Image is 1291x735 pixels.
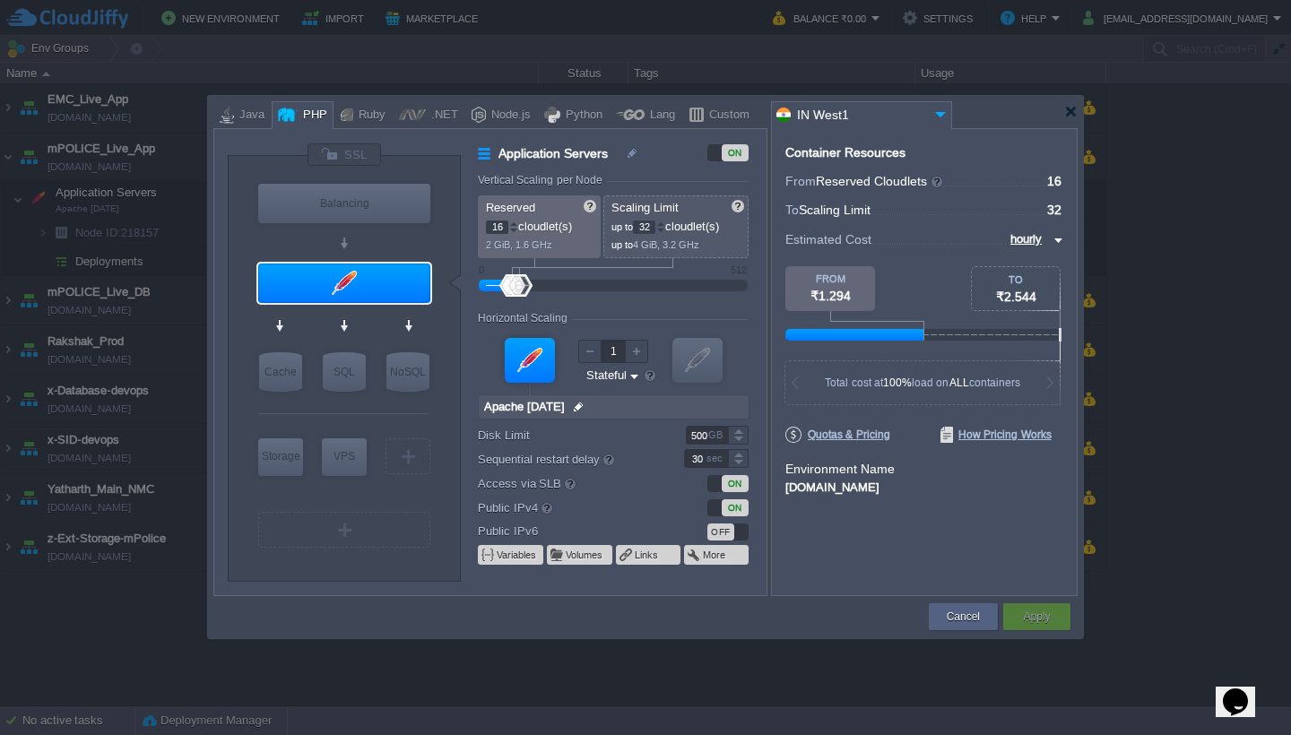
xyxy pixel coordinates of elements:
[426,102,458,129] div: .NET
[722,499,749,516] div: ON
[486,201,535,214] span: Reserved
[704,102,749,129] div: Custom
[810,289,851,303] span: ₹1.294
[635,548,660,562] button: Links
[478,312,572,324] div: Horizontal Scaling
[645,102,675,129] div: Lang
[258,512,430,548] div: Create New Layer
[722,475,749,492] div: ON
[707,523,734,540] div: OFF
[258,264,430,303] div: Application Servers
[708,427,726,444] div: GB
[486,102,531,129] div: Node.js
[633,239,699,250] span: 4 GiB, 3.2 GHz
[722,144,749,161] div: ON
[972,274,1060,285] div: TO
[731,264,747,275] div: 512
[478,449,660,469] label: Sequential restart delay
[298,102,327,129] div: PHP
[259,352,302,392] div: Cache
[386,352,429,392] div: NoSQL
[486,239,552,250] span: 2 GiB, 1.6 GHz
[323,352,366,392] div: SQL
[322,438,367,476] div: Elastic VPS
[322,438,367,474] div: VPS
[611,239,633,250] span: up to
[1047,203,1061,217] span: 32
[611,221,633,232] span: up to
[258,184,430,223] div: Balancing
[947,608,980,626] button: Cancel
[566,548,604,562] button: Volumes
[486,215,594,234] p: cloudlet(s)
[258,438,303,476] div: Storage Containers
[996,290,1036,304] span: ₹2.544
[785,146,905,160] div: Container Resources
[703,548,727,562] button: More
[478,426,660,445] label: Disk Limit
[560,102,602,129] div: Python
[940,427,1052,443] span: How Pricing Works
[497,548,538,562] button: Variables
[478,497,660,517] label: Public IPv4
[258,184,430,223] div: Load Balancer
[1023,608,1050,626] button: Apply
[785,273,875,284] div: FROM
[479,264,484,275] div: 0
[816,174,944,188] span: Reserved Cloudlets
[785,427,890,443] span: Quotas & Pricing
[785,174,816,188] span: From
[353,102,386,129] div: Ruby
[478,522,660,540] label: Public IPv6
[386,438,430,474] div: Create New Layer
[785,478,1063,494] div: [DOMAIN_NAME]
[478,174,607,186] div: Vertical Scaling per Node
[611,215,742,234] p: cloudlet(s)
[611,201,679,214] span: Scaling Limit
[323,352,366,392] div: SQL Databases
[1216,663,1273,717] iframe: chat widget
[234,102,264,129] div: Java
[785,203,799,217] span: To
[785,229,871,249] span: Estimated Cost
[478,473,660,493] label: Access via SLB
[706,450,726,467] div: sec
[785,462,895,476] label: Environment Name
[258,438,303,474] div: Storage
[799,203,871,217] span: Scaling Limit
[1047,174,1061,188] span: 16
[386,352,429,392] div: NoSQL Databases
